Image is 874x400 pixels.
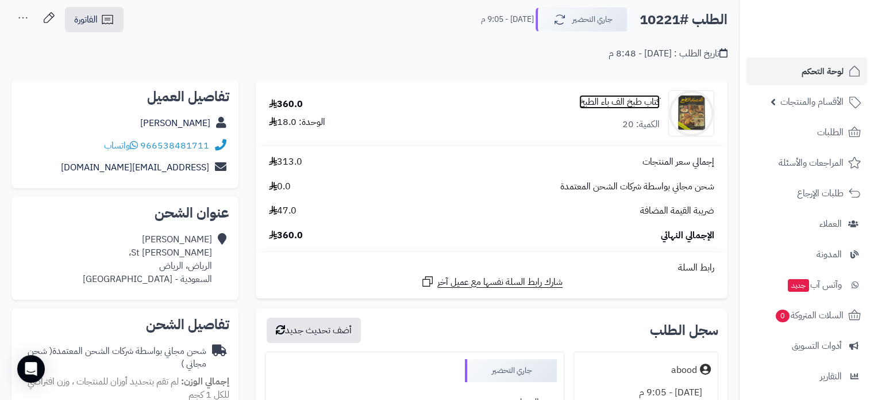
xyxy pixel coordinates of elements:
[269,204,297,218] span: 47.0
[820,368,842,384] span: التقارير
[819,216,842,232] span: العملاء
[746,271,867,299] a: وآتس آبجديد
[21,90,229,104] h2: تفاصيل العميل
[560,180,714,193] span: شحن مجاني بواسطة شركات الشحن المعتمدة
[28,344,206,371] span: ( شحن مجاني )
[780,94,844,110] span: الأقسام والمنتجات
[746,363,867,390] a: التقارير
[622,118,660,131] div: الكمية: 20
[788,279,809,292] span: جديد
[779,155,844,171] span: المراجعات والأسئلة
[74,13,98,26] span: الفاتورة
[746,332,867,360] a: أدوات التسويق
[746,149,867,177] a: المراجعات والأسئلة
[83,233,212,285] div: [PERSON_NAME] [PERSON_NAME] St، الرياض، الرياض السعودية - [GEOGRAPHIC_DATA]
[792,338,842,354] span: أدوات التسويق
[746,180,867,207] a: طلبات الإرجاع
[746,58,867,85] a: لوحة التحكم
[269,180,291,193] span: 0.0
[661,229,714,242] span: الإجمالي النهائي
[269,155,302,169] span: 313.0
[797,185,844,201] span: طلبات الإرجاع
[269,116,325,129] div: الوحدة: 18.0
[21,345,206,371] div: شحن مجاني بواسطة شركات الشحن المعتمدة
[640,204,714,218] span: ضريبة القيمة المضافة
[421,275,563,289] a: شارك رابط السلة نفسها مع عميل آخر
[140,116,210,130] a: [PERSON_NAME]
[269,98,303,111] div: 360.0
[267,318,361,343] button: أضف تحديث جديد
[671,364,697,377] div: abood
[437,276,563,289] span: شارك رابط السلة نفسها مع عميل آخر
[269,229,303,242] span: 360.0
[21,206,229,220] h2: عنوان الشحن
[817,124,844,140] span: الطلبات
[579,96,660,109] a: كتاب طبخ الف باء الطبخ
[650,323,718,337] h3: سجل الطلب
[65,7,124,32] a: الفاتورة
[746,302,867,329] a: السلات المتروكة0
[796,18,863,43] img: logo-2.png
[536,7,627,32] button: جاري التحضير
[775,309,790,323] span: 0
[642,155,714,169] span: إجمالي سعر المنتجات
[181,375,229,388] strong: إجمالي الوزن:
[640,8,727,32] h2: الطلب #10221
[140,139,209,153] a: 966538481711
[260,261,723,275] div: رابط السلة
[669,90,714,136] img: db0215c3-2fd3-413d-9991-0dd61dfb4799-90x90.jpg
[802,63,844,79] span: لوحة التحكم
[775,307,844,323] span: السلات المتروكة
[465,359,557,382] div: جاري التحضير
[609,47,727,60] div: تاريخ الطلب : [DATE] - 8:48 م
[746,241,867,268] a: المدونة
[746,210,867,238] a: العملاء
[746,119,867,146] a: الطلبات
[104,139,138,153] a: واتساب
[817,246,842,262] span: المدونة
[787,277,842,293] span: وآتس آب
[21,318,229,332] h2: تفاصيل الشحن
[17,355,45,383] div: Open Intercom Messenger
[61,161,209,174] a: [EMAIL_ADDRESS][DOMAIN_NAME]
[481,14,534,25] small: [DATE] - 9:05 م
